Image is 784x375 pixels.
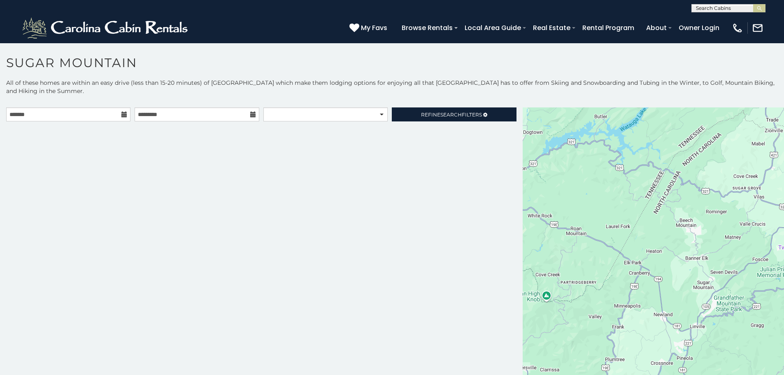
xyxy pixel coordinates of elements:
[21,16,191,40] img: White-1-2.png
[578,21,638,35] a: Rental Program
[642,21,671,35] a: About
[675,21,724,35] a: Owner Login
[732,22,743,34] img: phone-regular-white.png
[421,112,482,118] span: Refine Filters
[361,23,387,33] span: My Favs
[398,21,457,35] a: Browse Rentals
[461,21,525,35] a: Local Area Guide
[752,22,763,34] img: mail-regular-white.png
[529,21,575,35] a: Real Estate
[440,112,462,118] span: Search
[349,23,389,33] a: My Favs
[392,107,516,121] a: RefineSearchFilters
